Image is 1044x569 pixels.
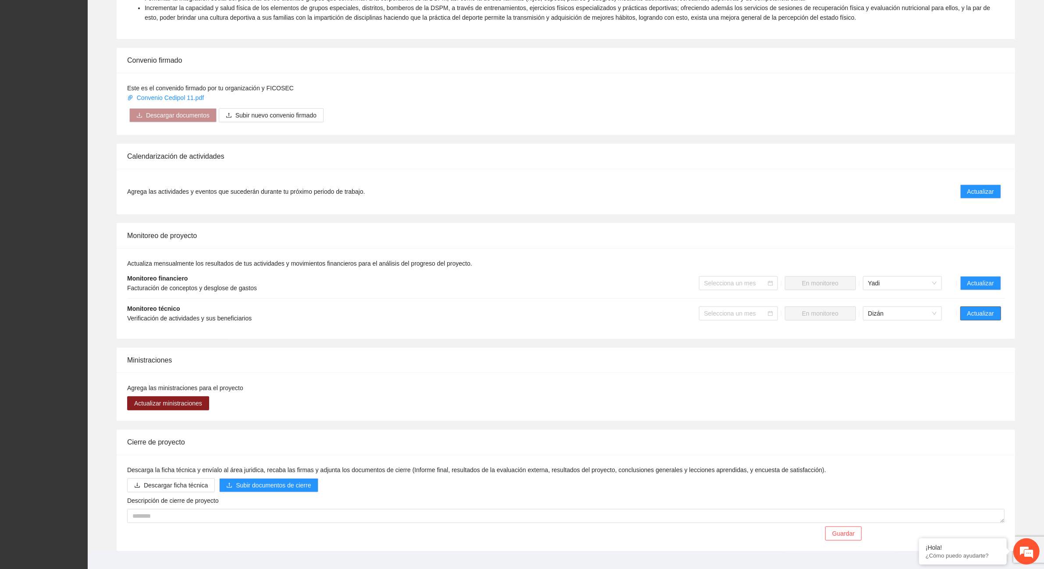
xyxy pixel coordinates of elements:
div: ¡Hola! [926,544,1000,551]
a: downloadDescargar ficha técnica [127,482,215,489]
span: Actualizar [967,187,994,196]
span: Actualizar [967,278,994,288]
span: Verificación de actividades y sus beneficiarios [127,315,252,322]
span: Descargar ficha técnica [144,480,208,490]
span: uploadSubir nuevo convenio firmado [219,112,324,119]
div: Chatee con nosotros ahora [46,45,147,56]
span: upload [226,482,232,489]
span: Agrega las actividades y eventos que sucederán durante tu próximo periodo de trabajo. [127,187,365,196]
span: calendar [768,311,773,316]
span: Descargar documentos [146,110,210,120]
button: Guardar [825,526,862,541]
span: Actualizar [967,309,994,318]
span: Descarga la ficha técnica y envíalo al área juridica, recaba las firmas y adjunta los documentos ... [127,466,826,473]
span: Subir documentos de cierre [236,480,311,490]
strong: Monitoreo técnico [127,305,180,312]
div: Convenio firmado [127,48,1005,73]
div: Ministraciones [127,348,1005,373]
span: Subir nuevo convenio firmado [235,110,317,120]
button: uploadSubir nuevo convenio firmado [219,108,324,122]
span: Yadi [868,277,937,290]
span: calendar [768,281,773,286]
div: Minimizar ventana de chat en vivo [144,4,165,25]
span: Actualiza mensualmente los resultados de tus actividades y movimientos financieros para el anális... [127,260,472,267]
span: Guardar [832,529,855,538]
button: uploadSubir documentos de cierre [219,478,318,492]
a: Actualizar ministraciones [127,400,209,407]
span: Este es el convenido firmado por tu organización y FICOSEC [127,85,294,92]
textarea: Escriba su mensaje y pulse “Intro” [4,239,167,270]
span: Agrega las ministraciones para el proyecto [127,384,243,391]
button: Actualizar [960,185,1001,199]
span: upload [226,112,232,119]
button: Actualizar ministraciones [127,396,209,410]
span: download [136,112,143,119]
button: Actualizar [960,306,1001,320]
a: Convenio Cedipol 11.pdf [127,94,206,101]
span: Incrementar la capacidad y salud física de los elementos de grupos especiales, distritos, bombero... [145,4,990,21]
div: Cierre de proyecto [127,430,1005,455]
span: Facturación de conceptos y desglose de gastos [127,284,257,292]
div: Monitoreo de proyecto [127,223,1005,248]
div: Calendarización de actividades [127,144,1005,169]
span: Dizán [868,307,937,320]
span: uploadSubir documentos de cierre [219,482,318,489]
button: downloadDescargar documentos [129,108,217,122]
span: Estamos en línea. [51,117,121,206]
textarea: Descripción de cierre de proyecto [127,509,1005,523]
p: ¿Cómo puedo ayudarte? [926,552,1000,559]
button: Actualizar [960,276,1001,290]
label: Descripción de cierre de proyecto [127,496,219,505]
strong: Monitoreo financiero [127,275,188,282]
button: downloadDescargar ficha técnica [127,478,215,492]
span: paper-clip [127,95,133,101]
span: download [134,482,140,489]
span: Actualizar ministraciones [134,398,202,408]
